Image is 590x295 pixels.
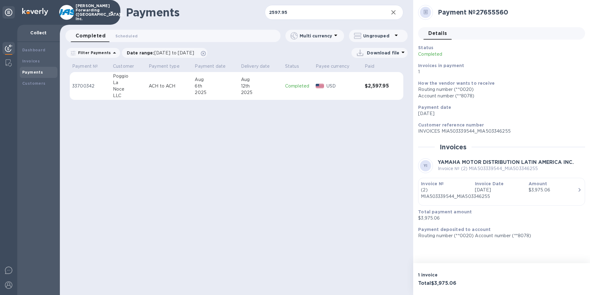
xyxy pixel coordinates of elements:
[149,83,190,89] p: ACH to ACH
[126,6,265,19] h1: Payments
[365,63,382,70] span: Paid
[438,165,574,172] p: Invoice № (2) MIA503339544_MIA503346255
[300,33,332,39] p: Multi currency
[76,50,111,55] p: Filter Payments
[365,63,374,70] p: Paid
[72,63,106,70] span: Payment №
[418,63,464,68] b: Invoices in payment
[195,63,234,70] span: Payment date
[76,32,106,40] span: Completed
[418,122,484,127] b: Customer reference number
[316,84,324,88] img: USD
[418,81,495,86] b: How the vendor wants to receive
[241,76,280,83] div: Aug
[72,63,98,70] p: Payment №
[113,63,142,70] span: Customer
[113,86,144,92] div: Noce
[438,8,580,16] h2: Payment № 27655560
[418,215,580,221] p: $3,975.06
[195,76,236,83] div: Aug
[241,89,280,96] div: 2025
[475,181,504,186] b: Invoice Date
[418,105,451,110] b: Payment date
[529,187,577,193] div: $3,975.06
[241,63,270,70] p: Delivery date
[418,45,433,50] b: Status
[529,181,547,186] b: Amount
[418,110,580,117] p: [DATE]
[113,92,144,99] div: LLC
[154,50,194,55] span: [DATE] to [DATE]
[76,4,106,21] p: [PERSON_NAME] Forwarding ([GEOGRAPHIC_DATA]), Inc.
[326,83,360,89] p: USD
[424,163,428,168] b: YI
[149,63,188,70] span: Payment type
[149,63,180,70] p: Payment type
[113,79,144,86] div: La
[421,181,443,186] b: Invoice №
[418,178,585,206] button: Invoice №(2) MIA503339544_MIA503346255Invoice Date[DATE]Amount$3,975.06
[113,73,144,79] div: Poggio
[195,89,236,96] div: 2025
[241,83,280,89] div: 12th
[418,69,580,75] p: 1
[122,48,207,58] div: Date range:[DATE] to [DATE]
[475,187,524,193] p: [DATE]
[285,83,311,89] p: Completed
[363,33,393,39] p: Ungrouped
[22,59,40,63] b: Invoices
[418,209,472,214] b: Total payment amount
[316,63,349,70] p: Payee currency
[418,280,499,286] h3: Total $3,975.06
[418,86,580,93] div: Routing number (**0020)
[367,50,399,56] p: Download file
[22,30,55,36] p: Collect
[438,159,574,165] b: YAMAHA MOTOR DISTRIBUTION LATIN AMERICA INC.
[316,63,357,70] span: Payee currency
[22,70,43,75] b: Payments
[418,272,499,278] p: 1 invoice
[22,81,46,86] b: Customers
[22,8,48,15] img: Logo
[241,63,278,70] span: Delivery date
[127,50,197,56] p: Date range :
[22,48,46,52] b: Dashboard
[428,29,447,38] span: Details
[113,63,134,70] p: Customer
[418,227,491,232] b: Payment deposited to account
[195,63,226,70] p: Payment date
[115,33,138,39] span: Scheduled
[418,51,526,58] p: Completed
[440,143,467,151] h2: Invoices
[72,83,108,89] p: 33700342
[285,63,299,70] p: Status
[285,63,307,70] span: Status
[421,187,470,200] p: (2) MIA503339544_MIA503346255
[195,83,236,89] div: 6th
[418,128,580,135] p: INVOICES MIA503339544_MIA503346255
[365,83,390,89] h3: $2,597.95
[418,93,580,99] div: Account number (**8078)
[418,233,580,239] p: Routing number (**0020) Account number (**8078)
